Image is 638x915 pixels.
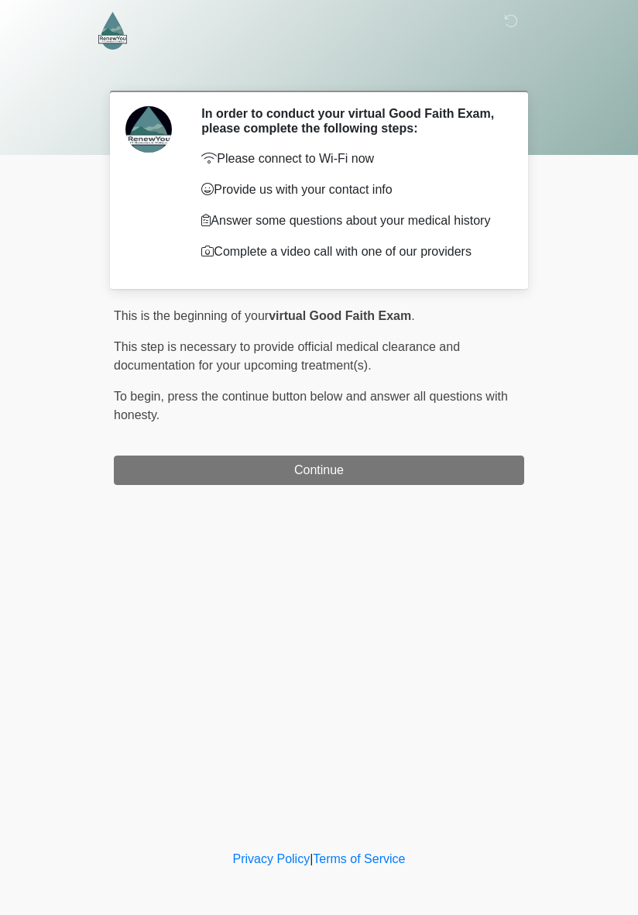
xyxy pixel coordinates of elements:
span: . [411,309,414,322]
img: Agent Avatar [125,106,172,153]
span: press the continue button below and answer all questions with honesty. [114,390,508,421]
strong: virtual Good Faith Exam [269,309,411,322]
p: Answer some questions about your medical history [201,212,501,230]
h1: ‎ ‎ ‎ [102,56,536,84]
p: Complete a video call with one of our providers [201,243,501,261]
p: Provide us with your contact info [201,181,501,199]
p: Please connect to Wi-Fi now [201,150,501,168]
button: Continue [114,456,524,485]
a: | [310,852,313,865]
span: This is the beginning of your [114,309,269,322]
a: Terms of Service [313,852,405,865]
span: To begin, [114,390,167,403]
a: Privacy Policy [233,852,310,865]
span: This step is necessary to provide official medical clearance and documentation for your upcoming ... [114,340,460,372]
img: RenewYou IV Hydration and Wellness Logo [98,12,127,50]
h2: In order to conduct your virtual Good Faith Exam, please complete the following steps: [201,106,501,136]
